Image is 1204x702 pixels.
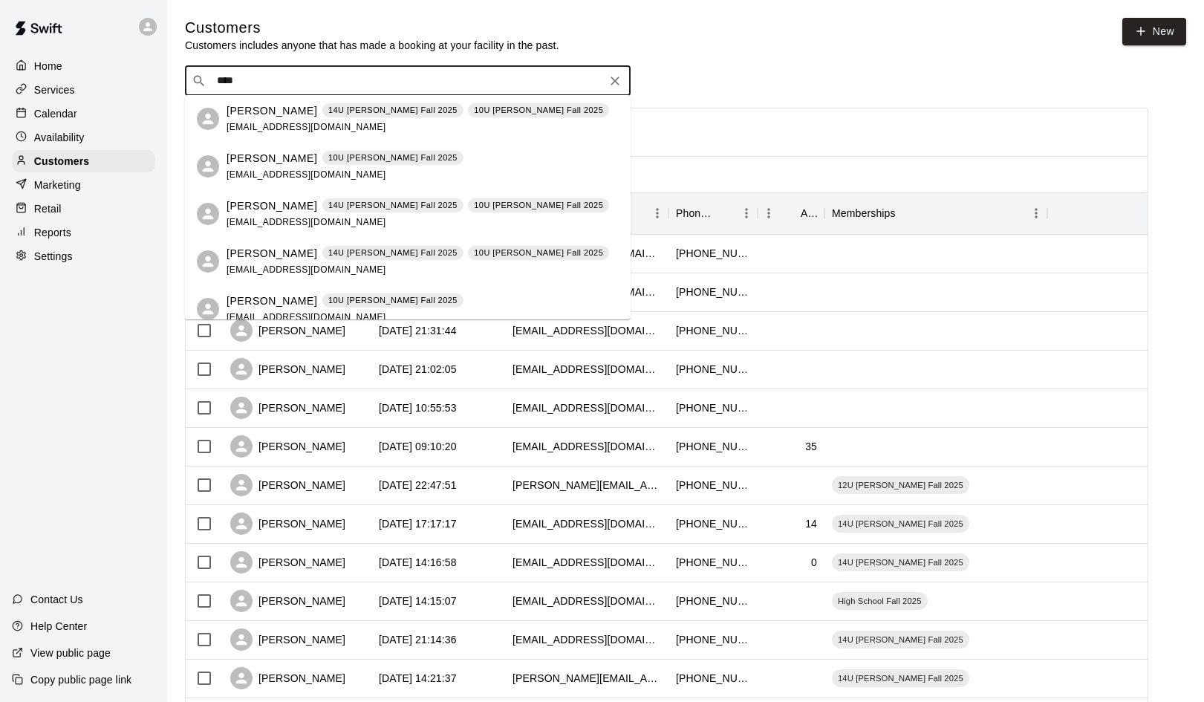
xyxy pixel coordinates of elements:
[230,397,345,419] div: [PERSON_NAME]
[12,198,155,220] a: Retail
[668,192,758,234] div: Phone Number
[801,192,817,234] div: Age
[12,174,155,196] a: Marketing
[34,106,77,121] p: Calendar
[832,595,928,607] span: High School Fall 2025
[512,439,661,454] div: j_allen0608@yahoo.com
[676,555,750,570] div: +18174438557
[379,632,457,647] div: 2025-08-27 21:14:36
[676,285,750,299] div: +19722617835
[230,513,345,535] div: [PERSON_NAME]
[832,515,969,533] div: 14U [PERSON_NAME] Fall 2025
[832,479,969,491] span: 12U [PERSON_NAME] Fall 2025
[676,632,750,647] div: +18179640605
[676,323,750,338] div: +18173040522
[676,400,750,415] div: +18066838162
[379,323,457,338] div: 2025-09-08 21:31:44
[197,108,219,130] div: Eduardo Garza
[1122,18,1186,45] a: New
[12,55,155,77] a: Home
[832,634,969,646] span: 14U [PERSON_NAME] Fall 2025
[379,362,457,377] div: 2025-09-08 21:02:05
[227,312,386,322] span: [EMAIL_ADDRESS][DOMAIN_NAME]
[379,594,457,608] div: 2025-08-28 14:15:07
[227,198,317,214] p: [PERSON_NAME]
[715,203,735,224] button: Sort
[474,247,603,259] p: 10U [PERSON_NAME] Fall 2025
[512,478,661,493] div: chaney.baganz@gmail.com
[832,476,969,494] div: 12U [PERSON_NAME] Fall 2025
[227,217,386,227] span: [EMAIL_ADDRESS][DOMAIN_NAME]
[12,103,155,125] div: Calendar
[227,122,386,132] span: [EMAIL_ADDRESS][DOMAIN_NAME]
[676,362,750,377] div: +18177265499
[185,18,559,38] h5: Customers
[227,169,386,180] span: [EMAIL_ADDRESS][DOMAIN_NAME]
[12,245,155,267] a: Settings
[197,298,219,320] div: Leo Garza Jr
[230,551,345,573] div: [PERSON_NAME]
[30,672,131,687] p: Copy public page link
[34,249,73,264] p: Settings
[832,556,969,568] span: 14U [PERSON_NAME] Fall 2025
[676,439,750,454] div: +18173723267
[230,435,345,458] div: [PERSON_NAME]
[805,439,817,454] div: 35
[197,155,219,178] div: Leo Garza
[34,225,71,240] p: Reports
[34,154,89,169] p: Customers
[832,592,928,610] div: High School Fall 2025
[676,671,750,686] div: +18178073979
[512,594,661,608] div: pwall9@yahoo.com
[474,104,603,117] p: 10U [PERSON_NAME] Fall 2025
[676,594,750,608] div: +18175590612
[12,126,155,149] a: Availability
[512,555,661,570] div: marcus.mendez85@gmail.com
[512,400,661,415] div: amylingh@aol.com
[30,592,83,607] p: Contact Us
[230,590,345,612] div: [PERSON_NAME]
[676,246,750,261] div: +18172962679
[676,192,715,234] div: Phone Number
[811,555,817,570] div: 0
[832,672,969,684] span: 14U [PERSON_NAME] Fall 2025
[832,669,969,687] div: 14U [PERSON_NAME] Fall 2025
[12,79,155,101] a: Services
[646,202,668,224] button: Menu
[379,555,457,570] div: 2025-08-28 14:16:58
[379,400,457,415] div: 2025-09-04 10:55:53
[34,82,75,97] p: Services
[512,632,661,647] div: texan009@hotmail.com
[676,478,750,493] div: +18178086293
[758,192,824,234] div: Age
[805,516,817,531] div: 14
[735,202,758,224] button: Menu
[832,631,969,649] div: 14U [PERSON_NAME] Fall 2025
[328,152,458,164] p: 10U [PERSON_NAME] Fall 2025
[185,38,559,53] p: Customers includes anyone that has made a booking at your facility in the past.
[832,518,969,530] span: 14U [PERSON_NAME] Fall 2025
[512,671,661,686] div: linda.evans566@yahoo.com
[230,319,345,342] div: [PERSON_NAME]
[34,130,85,145] p: Availability
[34,178,81,192] p: Marketing
[34,59,62,74] p: Home
[328,247,458,259] p: 14U [PERSON_NAME] Fall 2025
[328,294,458,307] p: 10U [PERSON_NAME] Fall 2025
[780,203,801,224] button: Sort
[230,358,345,380] div: [PERSON_NAME]
[197,203,219,225] div: Eduardo Garza
[197,250,219,273] div: Ethan Garza
[379,478,457,493] div: 2025-08-28 22:47:51
[896,203,917,224] button: Sort
[605,71,625,91] button: Clear
[227,151,317,166] p: [PERSON_NAME]
[379,439,457,454] div: 2025-09-02 09:10:20
[474,199,603,212] p: 10U [PERSON_NAME] Fall 2025
[230,628,345,651] div: [PERSON_NAME]
[328,199,458,212] p: 14U [PERSON_NAME] Fall 2025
